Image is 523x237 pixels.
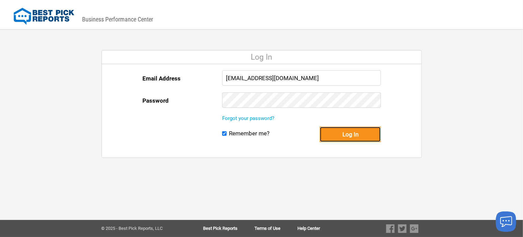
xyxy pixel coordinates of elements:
img: Best Pick Reports Logo [14,8,74,25]
button: Launch chat [496,211,516,232]
label: Email Address [143,70,181,87]
a: Help Center [297,226,320,231]
label: Password [143,92,169,109]
a: Forgot your password? [222,115,274,121]
div: Log In [102,50,421,64]
div: © 2025 - Best Pick Reports, LLC [102,226,182,231]
a: Best Pick Reports [203,226,255,231]
button: Log In [320,127,381,142]
label: Remember me? [229,130,270,137]
a: Terms of Use [255,226,297,231]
